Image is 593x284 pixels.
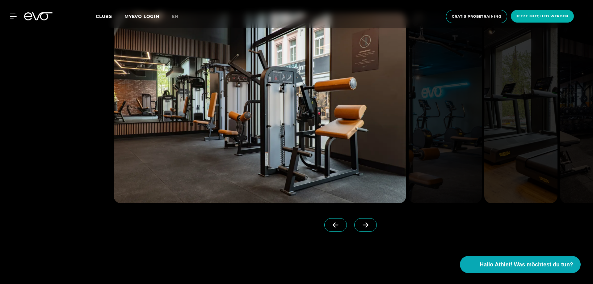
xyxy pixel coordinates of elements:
span: Clubs [96,14,112,19]
a: MYEVO LOGIN [124,14,159,19]
a: Clubs [96,13,124,19]
span: Jetzt Mitglied werden [516,14,568,19]
a: en [172,13,186,20]
span: Gratis Probetraining [452,14,501,19]
a: Gratis Probetraining [444,10,509,23]
img: evofitness [409,13,482,203]
img: evofitness [484,13,557,203]
img: evofitness [114,13,406,203]
span: Hallo Athlet! Was möchtest du tun? [480,261,573,269]
button: Hallo Athlet! Was möchtest du tun? [460,256,581,273]
a: Jetzt Mitglied werden [509,10,576,23]
span: en [172,14,179,19]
